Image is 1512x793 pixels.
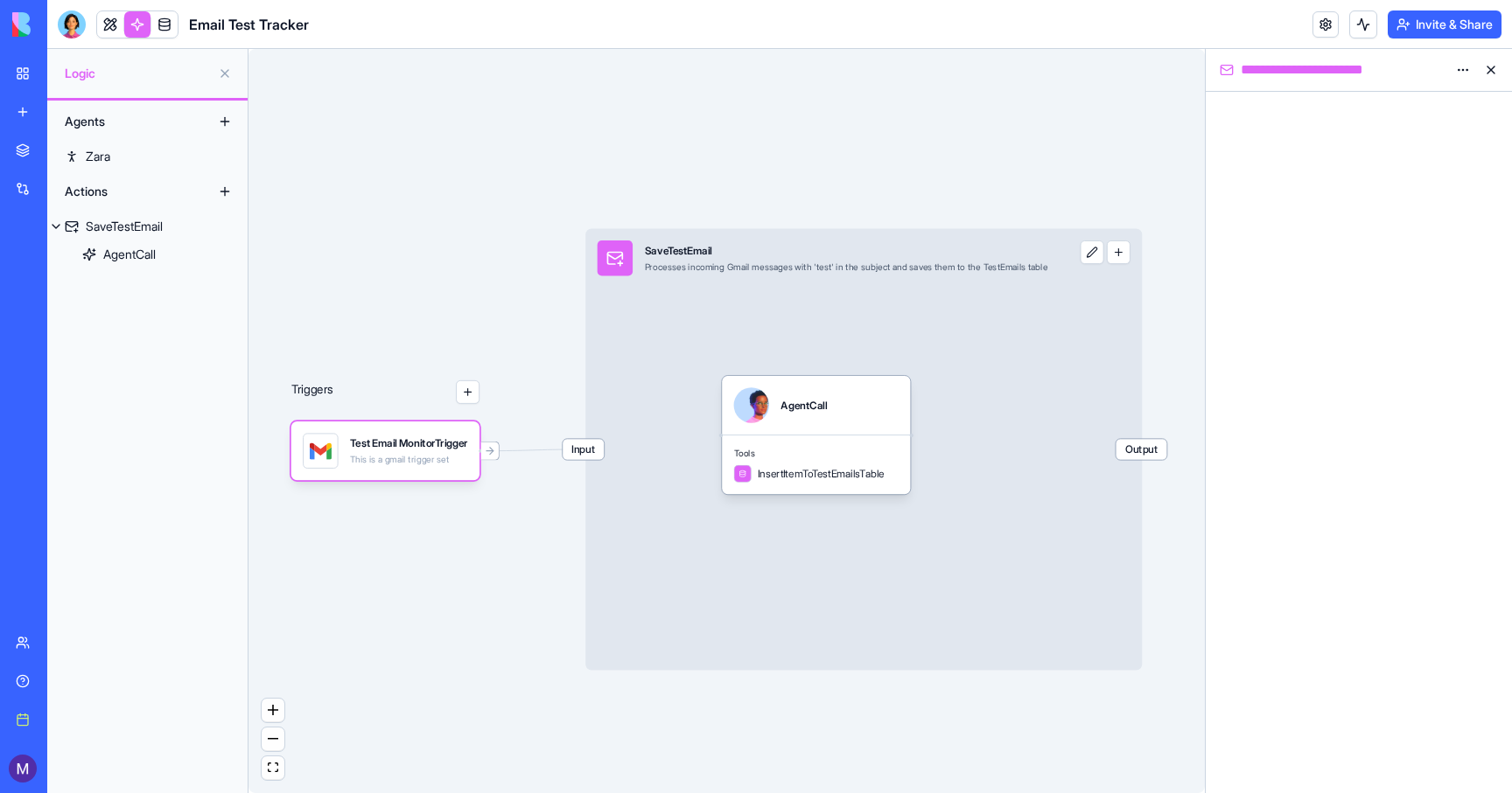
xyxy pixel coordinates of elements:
div: AgentCall [103,246,156,263]
img: ACg8ocJtOslkEheqcbxbRNY-DBVyiSoWR6j0po04Vm4_vNZB470J1w=s96-c [9,755,37,783]
a: Zara [47,143,248,170]
h1: Email Test Tracker [189,14,309,35]
div: Test Email MonitorTriggerThis is a gmail trigger set [291,421,479,480]
img: logo [12,12,121,37]
button: zoom out [262,727,284,751]
div: AgentCall [780,398,827,413]
span: Tools [734,447,899,458]
button: zoom in [262,699,284,722]
span: Output [1116,439,1166,460]
div: Processes incoming Gmail messages with 'test' in the subject and saves them to the TestEmails table [645,261,1048,273]
div: Agents [56,108,196,136]
a: AgentCall [47,240,248,268]
p: Triggers [291,380,333,404]
div: Triggers [291,333,479,480]
span: InsertItemToTestEmailsTable [758,466,885,481]
span: Logic [65,65,211,82]
div: Test Email MonitorTrigger [350,436,468,451]
button: fit view [262,756,284,780]
div: AgentCallToolsInsertItemToTestEmailsTable [722,376,910,494]
a: SaveTestEmail [47,212,248,240]
button: Invite & Share [1388,10,1501,38]
div: Actions [56,177,196,205]
div: SaveTestEmail [86,218,163,235]
g: Edge from 689c955d25ce9143d4f5e3f3 to 689c9554d73e4d9e0b3b82ce [482,449,582,451]
div: Zara [86,148,110,165]
div: SaveTestEmail [645,243,1048,258]
div: InputSaveTestEmailProcesses incoming Gmail messages with 'test' in the subject and saves them to ... [585,229,1142,671]
div: This is a gmail trigger set [350,454,468,465]
span: Input [563,439,604,460]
